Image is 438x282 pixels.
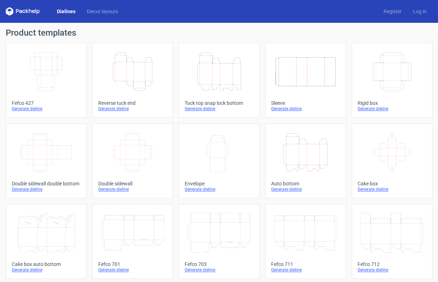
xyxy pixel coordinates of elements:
[352,204,432,279] a: Fefco 712Generate dieline
[6,204,86,279] a: Cake box auto bottomGenerate dieline
[358,261,426,267] div: Fefco 712
[378,8,407,15] a: Register
[12,267,80,273] div: Generate dieline
[98,100,167,106] div: Reverse tuck end
[358,106,426,112] div: Generate dieline
[179,123,259,198] a: EnvelopeGenerate dieline
[185,186,253,192] div: Generate dieline
[358,100,426,106] div: Rigid box
[265,204,346,279] a: Fefco 711Generate dieline
[185,267,253,273] div: Generate dieline
[179,204,259,279] a: Fefco 703Generate dieline
[271,186,340,192] div: Generate dieline
[92,204,173,279] a: Fefco 701Generate dieline
[98,106,167,112] div: Generate dieline
[98,186,167,192] div: Generate dieline
[407,8,432,15] a: Log in
[6,29,432,37] h1: Product templates
[185,106,253,112] div: Generate dieline
[352,123,432,198] a: Cake boxGenerate dieline
[92,43,173,118] a: Reverse tuck endGenerate dieline
[6,43,86,118] a: Fefco 427Generate dieline
[12,100,80,106] div: Fefco 427
[185,261,253,267] div: Fefco 703
[185,181,253,186] div: Envelope
[12,106,80,112] div: Generate dieline
[98,261,167,267] div: Fefco 701
[98,181,167,186] div: Double sidewall
[179,43,259,118] a: Tuck top snap lock bottomGenerate dieline
[265,123,346,198] a: Auto bottomGenerate dieline
[98,267,167,273] div: Generate dieline
[358,267,426,273] div: Generate dieline
[271,100,340,106] div: Sleeve
[92,123,173,198] a: Double sidewallGenerate dieline
[352,43,432,118] a: Rigid boxGenerate dieline
[358,186,426,192] div: Generate dieline
[265,43,346,118] a: SleeveGenerate dieline
[185,100,253,106] div: Tuck top snap lock bottom
[12,261,80,267] div: Cake box auto bottom
[12,186,80,192] div: Generate dieline
[6,123,86,198] a: Double sidewall double bottomGenerate dieline
[81,8,124,15] a: Diecut layouts
[51,8,81,15] a: Dielines
[358,181,426,186] div: Cake box
[12,181,80,186] div: Double sidewall double bottom
[271,106,340,112] div: Generate dieline
[271,267,340,273] div: Generate dieline
[271,181,340,186] div: Auto bottom
[271,261,340,267] div: Fefco 711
